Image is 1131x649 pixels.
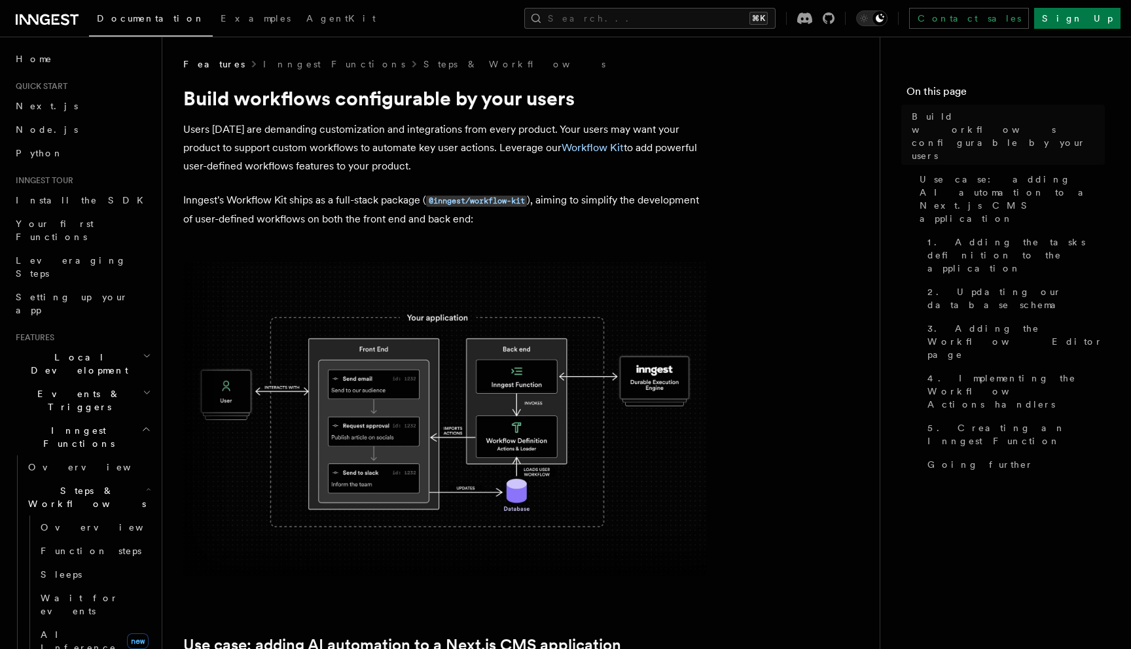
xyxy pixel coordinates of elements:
[10,249,154,285] a: Leveraging Steps
[16,148,63,158] span: Python
[10,285,154,322] a: Setting up your app
[89,4,213,37] a: Documentation
[922,280,1105,317] a: 2. Updating our database schema
[10,345,154,382] button: Local Development
[10,81,67,92] span: Quick start
[16,292,128,315] span: Setting up your app
[221,13,291,24] span: Examples
[426,194,527,206] a: @inngest/workflow-kit
[35,539,154,563] a: Function steps
[10,382,154,419] button: Events & Triggers
[927,372,1105,411] span: 4. Implementing the Workflow Actions handlers
[922,416,1105,453] a: 5. Creating an Inngest Function
[909,8,1029,29] a: Contact sales
[562,141,624,154] a: Workflow Kit
[16,52,52,65] span: Home
[1034,8,1121,29] a: Sign Up
[35,586,154,623] a: Wait for events
[10,332,54,343] span: Features
[10,94,154,118] a: Next.js
[920,173,1105,225] span: Use case: adding AI automation to a Next.js CMS application
[10,175,73,186] span: Inngest tour
[306,13,376,24] span: AgentKit
[183,120,707,175] p: Users [DATE] are demanding customization and integrations from every product. Your users may want...
[10,141,154,165] a: Python
[23,484,146,510] span: Steps & Workflows
[16,101,78,111] span: Next.js
[23,479,154,516] button: Steps & Workflows
[10,212,154,249] a: Your first Functions
[28,462,163,472] span: Overview
[749,12,768,25] kbd: ⌘K
[183,86,707,110] h1: Build workflows configurable by your users
[23,455,154,479] a: Overview
[16,255,126,279] span: Leveraging Steps
[423,58,605,71] a: Steps & Workflows
[10,387,143,413] span: Events & Triggers
[927,236,1105,275] span: 1. Adding the tasks definition to the application
[912,110,1105,162] span: Build workflows configurable by your users
[10,424,141,450] span: Inngest Functions
[213,4,298,35] a: Examples
[127,633,149,649] span: new
[41,522,175,533] span: Overview
[10,47,154,71] a: Home
[426,196,527,207] code: @inngest/workflow-kit
[914,167,1105,230] a: Use case: adding AI automation to a Next.js CMS application
[263,58,405,71] a: Inngest Functions
[10,118,154,141] a: Node.js
[16,195,151,205] span: Install the SDK
[183,58,245,71] span: Features
[927,285,1105,311] span: 2. Updating our database schema
[41,546,141,556] span: Function steps
[10,351,143,377] span: Local Development
[927,458,1033,471] span: Going further
[907,105,1105,167] a: Build workflows configurable by your users
[856,10,888,26] button: Toggle dark mode
[524,8,776,29] button: Search...⌘K
[183,262,707,576] img: The Workflow Kit provides a Workflow Engine to compose workflow actions on the back end and a set...
[922,453,1105,476] a: Going further
[907,84,1105,105] h4: On this page
[922,317,1105,366] a: 3. Adding the Workflow Editor page
[922,230,1105,280] a: 1. Adding the tasks definition to the application
[10,188,154,212] a: Install the SDK
[97,13,205,24] span: Documentation
[183,191,707,228] p: Inngest's Workflow Kit ships as a full-stack package ( ), aiming to simplify the development of u...
[927,421,1105,447] span: 5. Creating an Inngest Function
[922,366,1105,416] a: 4. Implementing the Workflow Actions handlers
[16,124,78,135] span: Node.js
[927,322,1105,361] span: 3. Adding the Workflow Editor page
[41,593,118,616] span: Wait for events
[35,516,154,539] a: Overview
[41,569,82,580] span: Sleeps
[298,4,384,35] a: AgentKit
[35,563,154,586] a: Sleeps
[16,219,94,242] span: Your first Functions
[10,419,154,455] button: Inngest Functions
